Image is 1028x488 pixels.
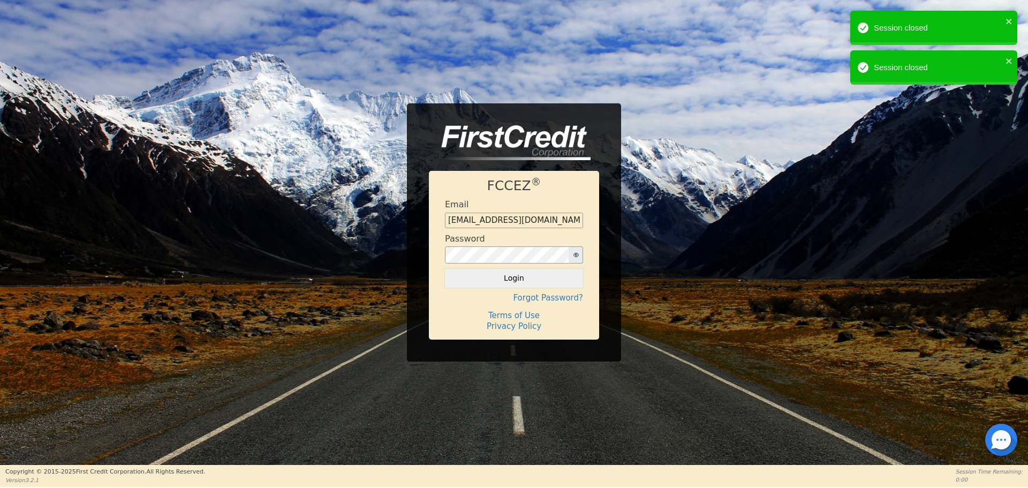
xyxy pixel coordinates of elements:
button: close [1006,15,1013,27]
p: Session Time Remaining: [956,468,1023,476]
input: password [445,246,569,264]
h1: FCCEZ [445,178,583,194]
div: Session closed [874,62,1002,74]
p: 0:00 [956,476,1023,484]
p: Copyright © 2015- 2025 First Credit Corporation. [5,468,205,477]
input: Enter email [445,213,583,229]
sup: ® [531,176,541,187]
img: logo-CMu_cnol.png [429,125,591,161]
span: All Rights Reserved. [146,468,205,475]
p: Version 3.2.1 [5,476,205,484]
div: Session closed [874,22,1002,34]
h4: Forgot Password? [445,293,583,303]
h4: Terms of Use [445,311,583,320]
button: close [1006,55,1013,67]
button: Login [445,269,583,287]
h4: Email [445,199,468,209]
h4: Password [445,234,485,244]
h4: Privacy Policy [445,321,583,331]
